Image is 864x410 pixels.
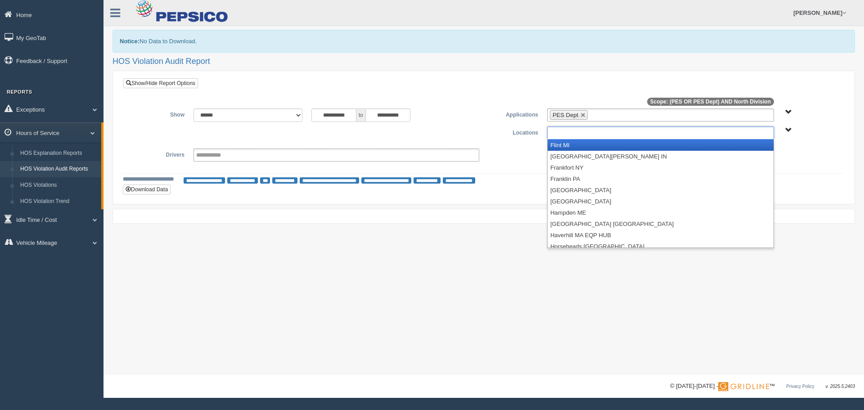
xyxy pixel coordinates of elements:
[16,194,101,210] a: HOS Violation Trend
[16,161,101,177] a: HOS Violation Audit Reports
[548,218,774,230] li: [GEOGRAPHIC_DATA] [GEOGRAPHIC_DATA]
[120,38,139,45] b: Notice:
[130,108,189,119] label: Show
[484,126,543,137] label: Locations
[826,384,855,389] span: v. 2025.5.2403
[130,149,189,159] label: Drivers
[548,173,774,185] li: Franklin PA
[548,185,774,196] li: [GEOGRAPHIC_DATA]
[16,177,101,194] a: HOS Violations
[548,207,774,218] li: Hampden ME
[786,384,814,389] a: Privacy Policy
[484,108,543,119] label: Applications
[548,241,774,252] li: Horseheads [GEOGRAPHIC_DATA]
[548,162,774,173] li: Frankfort NY
[123,78,198,88] a: Show/Hide Report Options
[548,230,774,241] li: Haverhill MA EQP HUB
[356,108,365,122] span: to
[16,145,101,162] a: HOS Explanation Reports
[548,151,774,162] li: [GEOGRAPHIC_DATA][PERSON_NAME] IN
[553,112,578,118] span: PES Dept
[548,140,774,151] li: Flint MI
[112,57,855,66] h2: HOS Violation Audit Report
[112,30,855,53] div: No Data to Download.
[123,185,171,194] button: Download Data
[647,98,774,106] span: Scope: (PES OR PES Dept) AND North Division
[548,196,774,207] li: [GEOGRAPHIC_DATA]
[718,382,769,391] img: Gridline
[670,382,855,391] div: © [DATE]-[DATE] - ™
